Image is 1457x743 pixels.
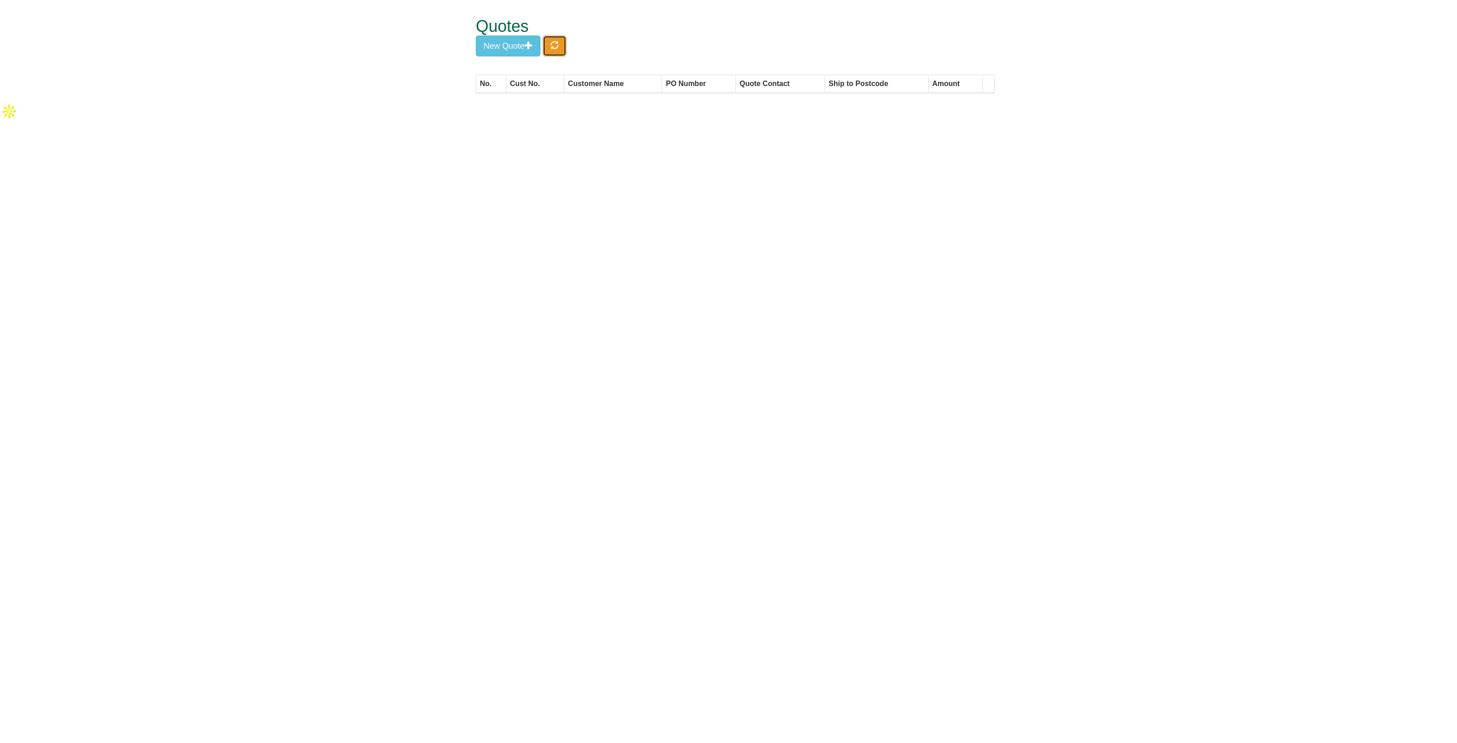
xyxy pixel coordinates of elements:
[476,75,506,93] th: No.
[564,75,662,93] th: Customer Name
[476,17,961,36] h1: Quotes
[928,75,983,93] th: Amount
[506,75,564,93] th: Cust No.
[476,36,540,56] button: New Quote
[825,75,928,93] th: Ship to Postcode
[736,75,825,93] th: Quote Contact
[662,75,736,93] th: PO Number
